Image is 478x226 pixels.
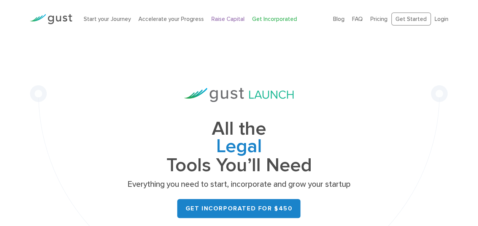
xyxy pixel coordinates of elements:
a: Accelerate your Progress [138,16,204,22]
a: FAQ [352,16,363,22]
a: Blog [333,16,345,22]
h1: All the Tools You’ll Need [125,120,353,174]
span: Legal [125,138,353,157]
a: Get Started [391,13,431,26]
img: Gust Logo [30,14,72,24]
a: Raise Capital [211,16,245,22]
a: Pricing [370,16,387,22]
a: Start your Journey [84,16,131,22]
a: Login [435,16,448,22]
img: Gust Launch Logo [184,88,294,102]
p: Everything you need to start, incorporate and grow your startup [125,179,353,190]
a: Get Incorporated [252,16,297,22]
a: Get Incorporated for $450 [177,199,300,218]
